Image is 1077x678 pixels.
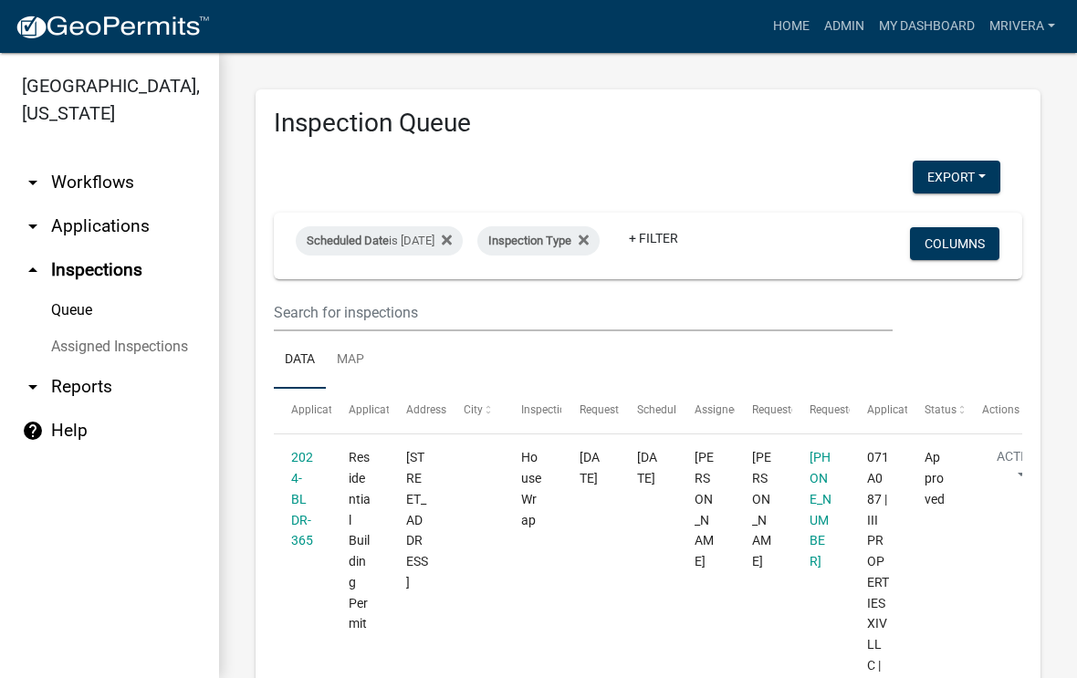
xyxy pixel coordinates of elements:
[22,376,44,398] i: arrow_drop_down
[326,331,375,390] a: Map
[637,403,716,416] span: Scheduled Time
[614,222,693,255] a: + Filter
[274,294,893,331] input: Search for inspections
[982,447,1057,493] button: Action
[291,403,348,416] span: Application
[446,389,504,433] datatable-header-cell: City
[504,389,561,433] datatable-header-cell: Inspection Type
[907,389,965,433] datatable-header-cell: Status
[752,403,834,416] span: Requestor Name
[580,403,656,416] span: Requested Date
[22,259,44,281] i: arrow_drop_up
[872,9,982,44] a: My Dashboard
[766,9,817,44] a: Home
[792,389,850,433] datatable-header-cell: Requestor Phone
[274,108,1022,139] h3: Inspection Queue
[488,234,571,247] span: Inspection Type
[637,447,660,489] div: [DATE]
[22,420,44,442] i: help
[695,450,714,568] span: Michele Rivera
[331,389,389,433] datatable-header-cell: Application Type
[464,403,483,416] span: City
[810,450,831,568] a: [PHONE_NUMBER]
[867,403,982,416] span: Application Description
[982,403,1019,416] span: Actions
[274,331,326,390] a: Data
[521,450,541,527] span: House Wrap
[910,227,999,260] button: Columns
[22,215,44,237] i: arrow_drop_down
[296,226,463,256] div: is [DATE]
[349,403,432,416] span: Application Type
[291,450,313,548] a: 2024-BLDR-365
[580,450,600,485] span: 08/07/2025
[521,403,599,416] span: Inspection Type
[817,9,872,44] a: Admin
[810,403,894,416] span: Requestor Phone
[561,389,619,433] datatable-header-cell: Requested Date
[406,450,428,589] span: 117 OAK HILL CIR
[349,450,371,631] span: Residential Building Permit
[925,403,957,416] span: Status
[982,9,1062,44] a: mrivera
[752,450,771,568] span: Robby Shannon
[676,389,734,433] datatable-header-cell: Assigned Inspector
[925,450,945,506] span: Approved
[810,450,831,568] span: 706-818-0722
[307,234,389,247] span: Scheduled Date
[913,161,1000,193] button: Export
[850,389,907,433] datatable-header-cell: Application Description
[735,389,792,433] datatable-header-cell: Requestor Name
[22,172,44,193] i: arrow_drop_down
[274,389,331,433] datatable-header-cell: Application
[695,403,789,416] span: Assigned Inspector
[619,389,676,433] datatable-header-cell: Scheduled Time
[406,403,446,416] span: Address
[389,389,446,433] datatable-header-cell: Address
[965,389,1022,433] datatable-header-cell: Actions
